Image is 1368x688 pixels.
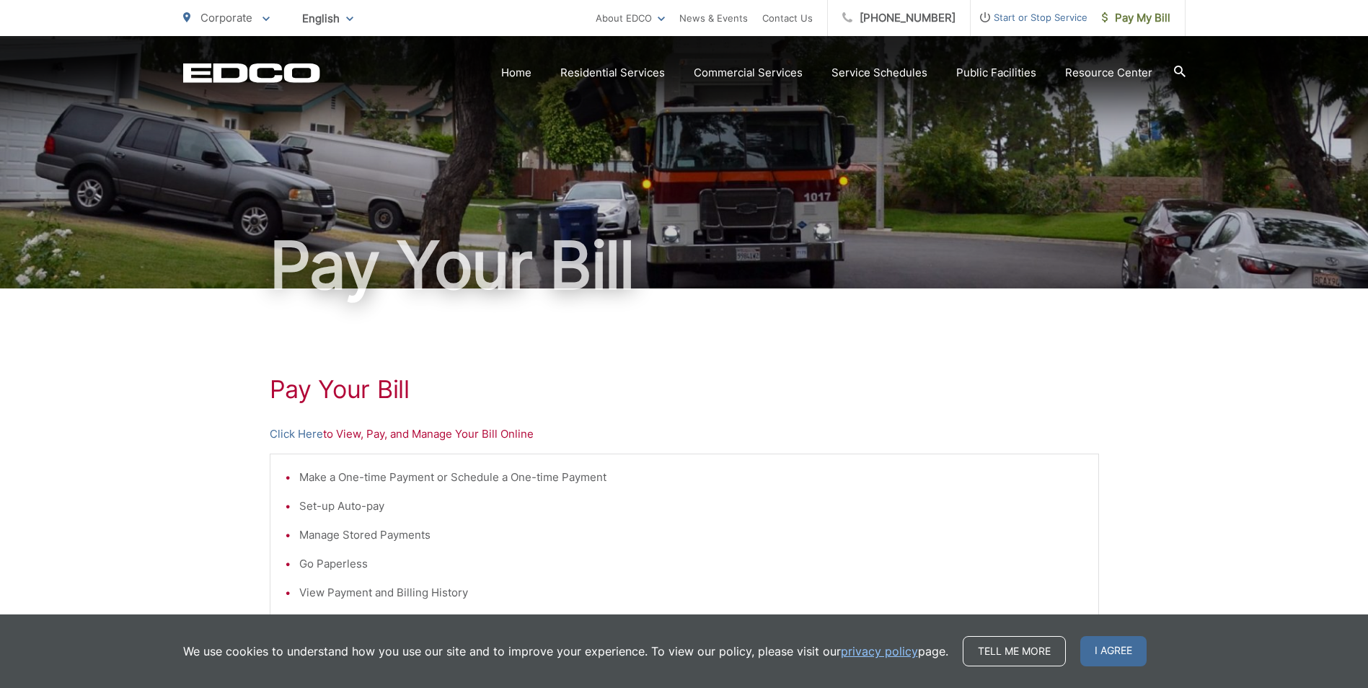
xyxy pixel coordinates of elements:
[299,584,1084,601] li: View Payment and Billing History
[183,63,320,83] a: EDCD logo. Return to the homepage.
[1065,64,1152,81] a: Resource Center
[299,498,1084,515] li: Set-up Auto-pay
[1102,9,1170,27] span: Pay My Bill
[270,425,1099,443] p: to View, Pay, and Manage Your Bill Online
[183,229,1186,301] h1: Pay Your Bill
[679,9,748,27] a: News & Events
[963,636,1066,666] a: Tell me more
[596,9,665,27] a: About EDCO
[299,469,1084,486] li: Make a One-time Payment or Schedule a One-time Payment
[299,555,1084,573] li: Go Paperless
[299,526,1084,544] li: Manage Stored Payments
[762,9,813,27] a: Contact Us
[694,64,803,81] a: Commercial Services
[1080,636,1147,666] span: I agree
[183,643,948,660] p: We use cookies to understand how you use our site and to improve your experience. To view our pol...
[956,64,1036,81] a: Public Facilities
[831,64,927,81] a: Service Schedules
[270,375,1099,404] h1: Pay Your Bill
[291,6,364,31] span: English
[270,425,323,443] a: Click Here
[841,643,918,660] a: privacy policy
[200,11,252,25] span: Corporate
[501,64,531,81] a: Home
[560,64,665,81] a: Residential Services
